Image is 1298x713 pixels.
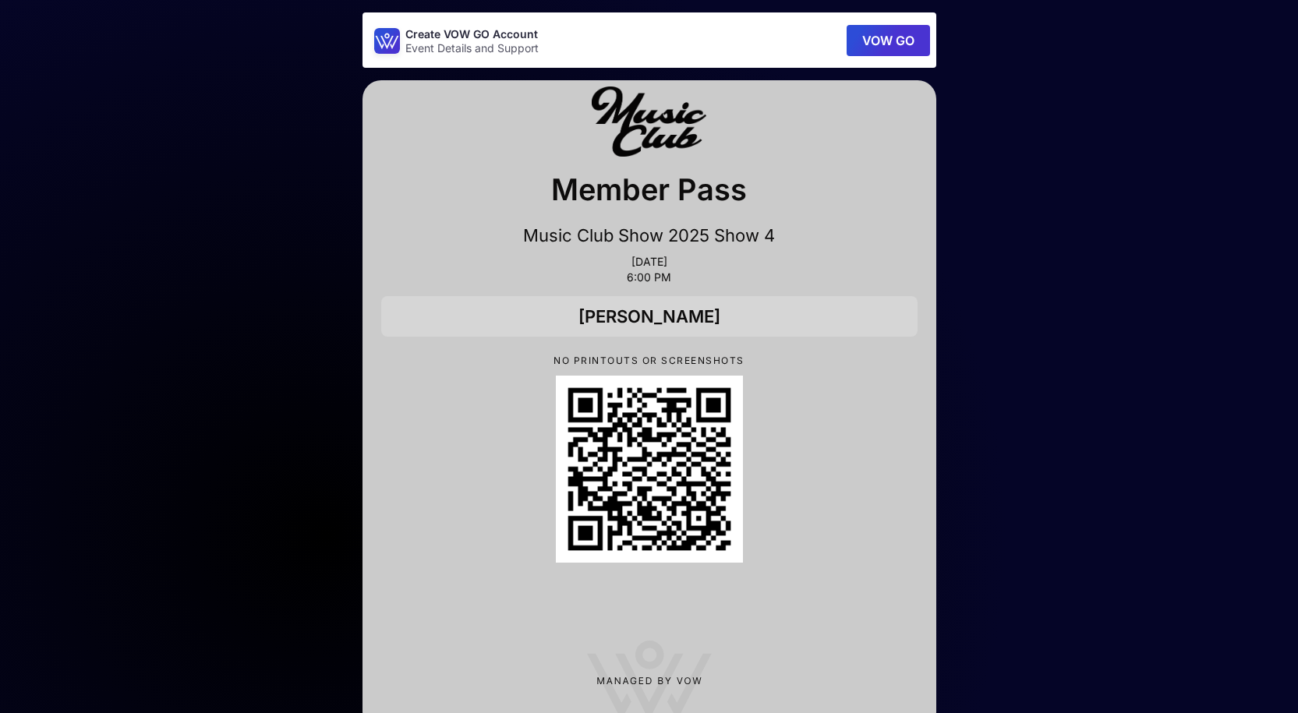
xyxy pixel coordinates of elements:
[381,296,918,337] div: [PERSON_NAME]
[381,355,918,366] p: NO PRINTOUTS OR SCREENSHOTS
[381,271,918,284] p: 6:00 PM
[847,25,930,56] button: VOW GO
[381,224,918,246] p: Music Club Show 2025 Show 4
[381,167,918,212] p: Member Pass
[556,376,743,563] div: QR Code
[381,256,918,268] p: [DATE]
[405,26,539,42] p: Create VOW GO Account
[405,42,539,55] p: Event Details and Support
